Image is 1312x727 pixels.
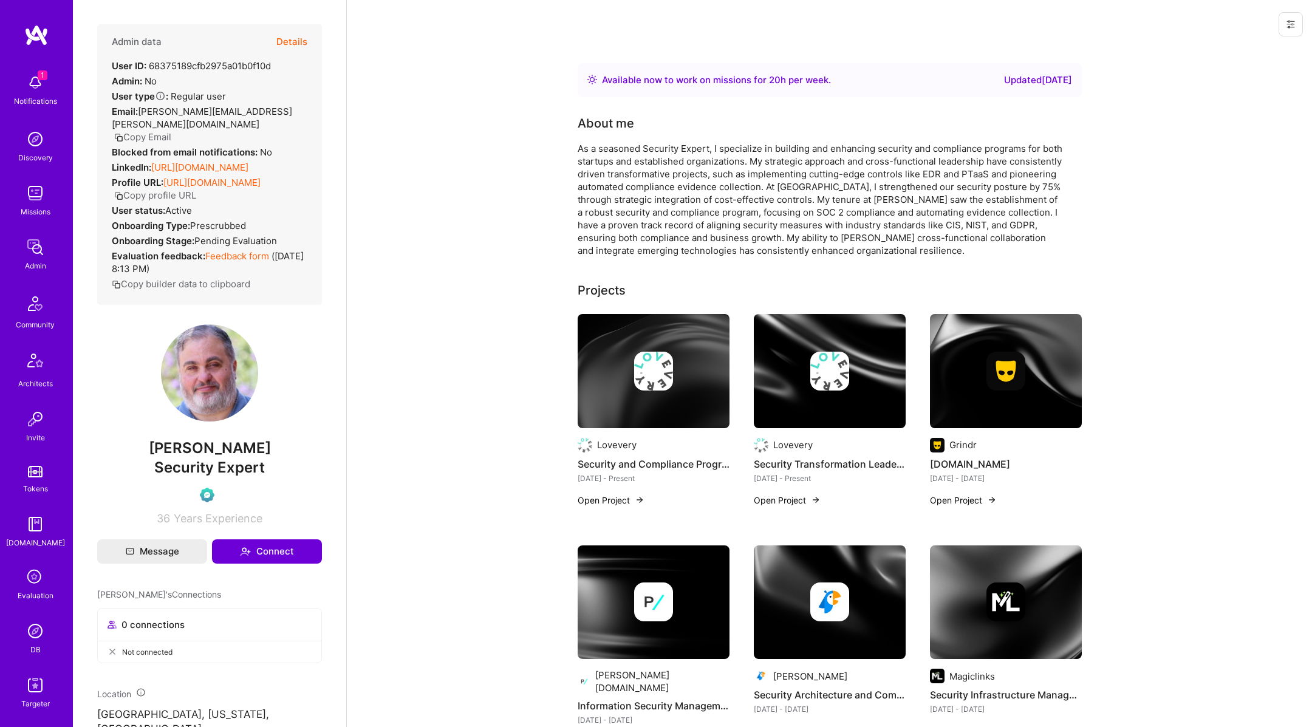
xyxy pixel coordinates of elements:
[114,133,123,142] i: icon Copy
[754,545,906,660] img: cover
[986,352,1025,391] img: Company logo
[754,687,906,703] h4: Security Architecture and Compliance
[578,314,729,428] img: cover
[112,146,272,159] div: No
[21,697,50,710] div: Targeter
[112,75,157,87] div: No
[23,407,47,431] img: Invite
[97,688,322,700] div: Location
[578,545,729,660] img: cover
[121,618,185,631] span: 0 connections
[930,545,1082,660] img: cover
[112,250,205,262] strong: Evaluation feedback:
[578,674,591,689] img: Company logo
[161,324,258,422] img: User Avatar
[578,698,729,714] h4: Information Security Management
[154,459,265,476] span: Security Expert
[108,620,117,629] i: icon Collaborator
[97,608,322,663] button: 0 connectionsNot connected
[578,456,729,472] h4: Security and Compliance Program Development
[21,289,50,318] img: Community
[163,177,261,188] a: [URL][DOMAIN_NAME]
[114,189,196,202] button: Copy profile URL
[949,439,977,451] div: Grindr
[97,439,322,457] span: [PERSON_NAME]
[112,106,292,130] span: [PERSON_NAME][EMAIL_ADDRESS][PERSON_NAME][DOMAIN_NAME]
[23,235,47,259] img: admin teamwork
[18,151,53,164] div: Discovery
[28,466,43,477] img: tokens
[112,205,165,216] strong: User status:
[23,181,47,205] img: teamwork
[155,90,166,101] i: Help
[112,60,146,72] strong: User ID:
[112,90,168,102] strong: User type :
[986,582,1025,621] img: Company logo
[190,220,246,231] span: prescrubbed
[634,582,673,621] img: Company logo
[1004,73,1072,87] div: Updated [DATE]
[112,106,138,117] strong: Email:
[205,250,269,262] a: Feedback form
[18,589,53,602] div: Evaluation
[578,472,729,485] div: [DATE] - Present
[112,278,250,290] button: Copy builder data to clipboard
[930,669,945,683] img: Company logo
[25,259,46,272] div: Admin
[578,142,1064,257] div: As a seasoned Security Expert, I specialize in building and enhancing security and compliance pro...
[112,36,162,47] h4: Admin data
[578,714,729,726] div: [DATE] - [DATE]
[16,318,55,331] div: Community
[949,670,995,683] div: Magiclinks
[112,280,121,289] i: icon Copy
[97,588,221,601] span: [PERSON_NAME]'s Connections
[769,74,781,86] span: 20
[930,314,1082,428] img: cover
[112,177,163,188] strong: Profile URL:
[23,512,47,536] img: guide book
[754,456,906,472] h4: Security Transformation Leadership
[754,438,768,452] img: Company logo
[811,495,821,505] img: arrow-right
[930,456,1082,472] h4: [DOMAIN_NAME]
[23,482,48,495] div: Tokens
[21,348,50,377] img: Architects
[112,250,307,275] div: ( [DATE] 8:13 PM )
[112,90,226,103] div: Regular user
[578,438,592,452] img: Company logo
[754,494,821,507] button: Open Project
[602,73,831,87] div: Available now to work on missions for h per week .
[24,566,47,589] i: icon SelectionTeam
[24,24,49,46] img: logo
[108,647,117,657] i: icon CloseGray
[578,494,644,507] button: Open Project
[6,536,65,549] div: [DOMAIN_NAME]
[597,439,637,451] div: Lovevery
[14,95,57,108] div: Notifications
[200,488,214,502] img: Evaluation Call Pending
[151,162,248,173] a: [URL][DOMAIN_NAME]
[114,131,171,143] button: Copy Email
[930,687,1082,703] h4: Security Infrastructure Management
[112,75,142,87] strong: Admin:
[276,24,307,60] button: Details
[97,539,207,564] button: Message
[112,162,151,173] strong: LinkedIn:
[112,146,260,158] strong: Blocked from email notifications:
[773,670,847,683] div: [PERSON_NAME]
[194,235,277,247] span: Pending Evaluation
[23,619,47,643] img: Admin Search
[930,438,945,452] img: Company logo
[587,75,597,84] img: Availability
[930,703,1082,715] div: [DATE] - [DATE]
[930,472,1082,485] div: [DATE] - [DATE]
[634,352,673,391] img: Company logo
[930,494,997,507] button: Open Project
[635,495,644,505] img: arrow-right
[754,669,768,683] img: Company logo
[174,512,262,525] span: Years Experience
[112,235,194,247] strong: Onboarding Stage:
[754,314,906,428] img: cover
[810,352,849,391] img: Company logo
[18,377,53,390] div: Architects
